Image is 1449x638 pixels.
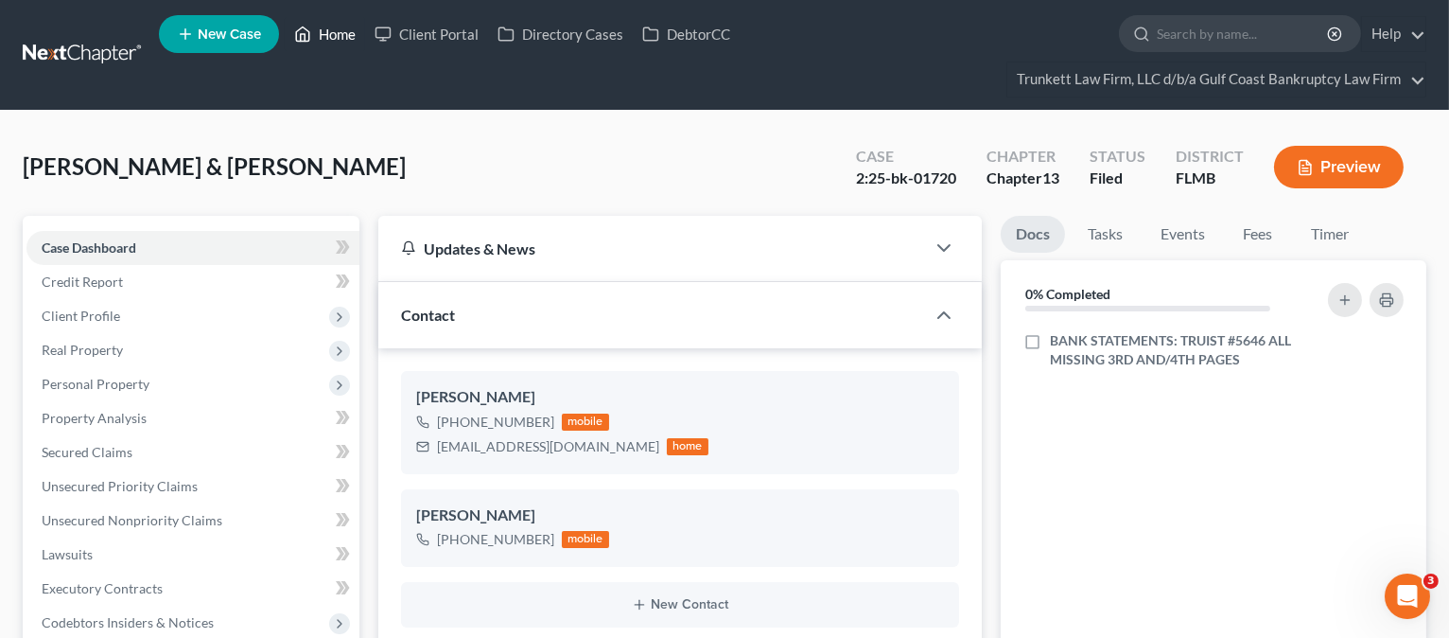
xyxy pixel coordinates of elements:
[562,414,609,431] div: mobile
[416,505,944,527] div: [PERSON_NAME]
[1176,146,1244,168] div: District
[1274,146,1404,188] button: Preview
[42,512,222,528] span: Unsecured Nonpriority Claims
[1007,62,1425,97] a: Trunkett Law Firm, LLC d/b/a Gulf Coast Bankruptcy Law Firm
[42,410,147,426] span: Property Analysis
[1176,168,1244,189] div: FLMB
[42,546,93,562] span: Lawsuits
[562,531,609,548] div: mobile
[1423,574,1439,589] span: 3
[416,597,944,612] button: New Contact
[1090,146,1145,168] div: Status
[986,168,1059,189] div: Chapter
[1050,331,1304,369] span: BANK STATEMENTS: TRUIST #5646 ALL MISSING 3RD AND/4TH PAGES
[1025,286,1110,302] strong: 0% Completed
[1385,574,1430,619] iframe: Intercom live chat
[401,306,455,324] span: Contact
[26,470,359,504] a: Unsecured Priority Claims
[42,342,123,358] span: Real Property
[42,308,120,324] span: Client Profile
[488,17,633,51] a: Directory Cases
[1042,168,1059,186] span: 13
[42,478,198,494] span: Unsecured Priority Claims
[26,435,359,470] a: Secured Claims
[26,265,359,299] a: Credit Report
[42,580,163,596] span: Executory Contracts
[437,530,554,549] div: [PHONE_NUMBER]
[633,17,740,51] a: DebtorCC
[1228,216,1288,253] a: Fees
[667,438,708,455] div: home
[42,444,132,460] span: Secured Claims
[42,239,136,256] span: Case Dashboard
[42,376,149,392] span: Personal Property
[26,504,359,538] a: Unsecured Nonpriority Claims
[26,401,359,435] a: Property Analysis
[856,146,956,168] div: Case
[42,614,214,630] span: Codebtors Insiders & Notices
[856,168,956,189] div: 2:25-bk-01720
[1296,216,1364,253] a: Timer
[26,572,359,606] a: Executory Contracts
[1362,17,1425,51] a: Help
[285,17,365,51] a: Home
[437,437,659,456] div: [EMAIL_ADDRESS][DOMAIN_NAME]
[1073,216,1138,253] a: Tasks
[26,538,359,572] a: Lawsuits
[1157,16,1330,51] input: Search by name...
[986,146,1059,168] div: Chapter
[42,274,123,290] span: Credit Report
[1145,216,1220,253] a: Events
[26,231,359,265] a: Case Dashboard
[416,386,944,409] div: [PERSON_NAME]
[1001,216,1065,253] a: Docs
[437,413,554,432] div: [PHONE_NUMBER]
[1090,168,1145,189] div: Filed
[365,17,488,51] a: Client Portal
[198,27,261,42] span: New Case
[401,239,902,258] div: Updates & News
[23,152,406,180] span: [PERSON_NAME] & [PERSON_NAME]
